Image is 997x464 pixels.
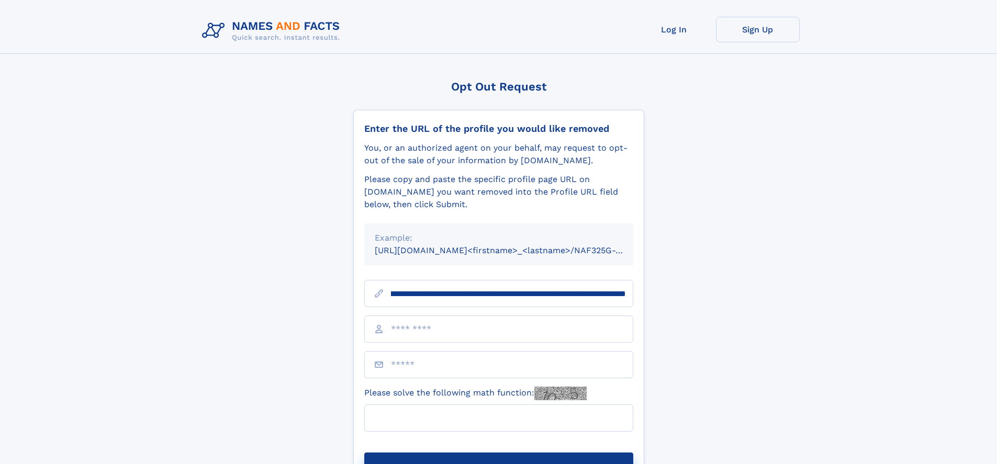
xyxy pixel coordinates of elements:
[198,17,349,45] img: Logo Names and Facts
[375,245,653,255] small: [URL][DOMAIN_NAME]<firstname>_<lastname>/NAF325G-xxxxxxxx
[632,17,716,42] a: Log In
[353,80,644,93] div: Opt Out Request
[364,123,633,134] div: Enter the URL of the profile you would like removed
[364,142,633,167] div: You, or an authorized agent on your behalf, may request to opt-out of the sale of your informatio...
[364,173,633,211] div: Please copy and paste the specific profile page URL on [DOMAIN_NAME] you want removed into the Pr...
[364,387,587,400] label: Please solve the following math function:
[375,232,623,244] div: Example:
[716,17,800,42] a: Sign Up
